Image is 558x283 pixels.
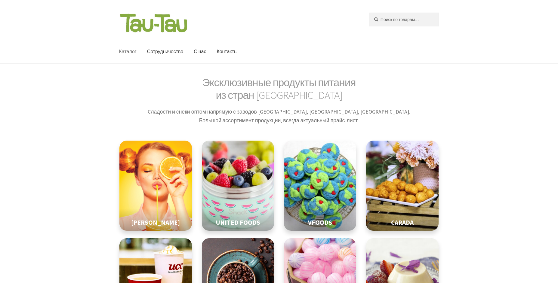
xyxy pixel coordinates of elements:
[119,40,356,63] nav: Основное меню
[212,40,242,63] a: Контакты
[114,40,141,63] a: Каталог
[119,13,188,33] img: Tau-Tau
[202,76,356,102] span: Эксклюзивные продукты питания из стран [GEOGRAPHIC_DATA]
[119,108,439,125] p: Cладости и снеки оптом напрямую с заводов [GEOGRAPHIC_DATA], [GEOGRAPHIC_DATA], [GEOGRAPHIC_DATA]...
[142,40,188,63] a: Сотрудничество
[369,13,439,26] input: Поиск по товарам…
[189,40,211,63] a: О нас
